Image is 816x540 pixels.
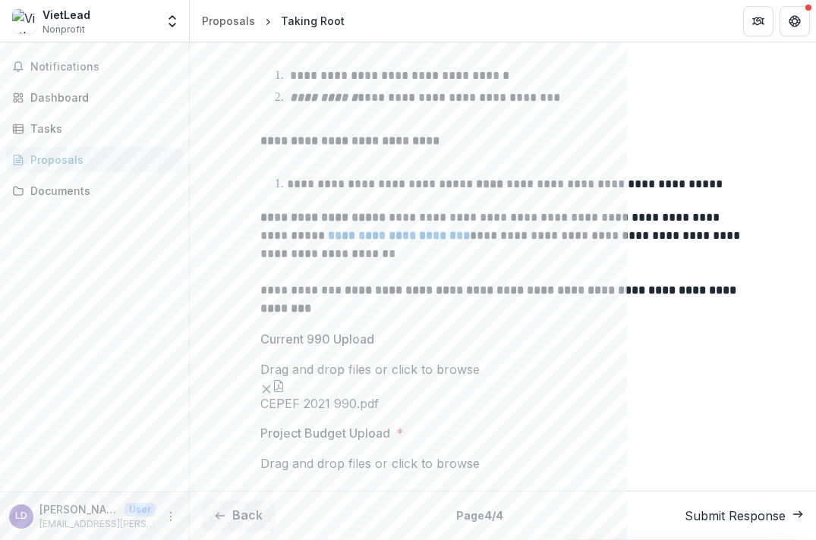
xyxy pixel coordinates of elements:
[30,121,171,137] div: Tasks
[162,507,180,526] button: More
[162,6,183,36] button: Open entity switcher
[12,9,36,33] img: VietLead
[6,178,183,203] a: Documents
[6,147,183,172] a: Proposals
[30,183,171,199] div: Documents
[15,511,27,521] div: Lan Dinh
[196,10,351,32] nav: breadcrumb
[260,424,390,442] p: Project Budget Upload
[392,362,480,377] span: click to browse
[456,507,503,523] p: Page 4 / 4
[260,378,273,397] button: Remove File
[6,116,183,141] a: Tasks
[196,10,261,32] a: Proposals
[685,507,804,525] button: Submit Response
[392,456,480,471] span: click to browse
[30,89,171,105] div: Dashboard
[43,7,90,23] div: VietLead
[260,330,374,348] p: Current 990 Upload
[6,55,183,79] button: Notifications
[39,517,156,531] p: [EMAIL_ADDRESS][PERSON_NAME][DOMAIN_NAME]
[260,360,480,378] p: Drag and drop files or
[43,23,85,36] span: Nonprofit
[39,501,118,517] p: [PERSON_NAME]
[6,85,183,110] a: Dashboard
[281,13,345,29] div: Taking Root
[30,152,171,168] div: Proposals
[202,501,275,531] button: Back
[30,61,177,74] span: Notifications
[780,6,810,36] button: Get Help
[202,13,255,29] div: Proposals
[260,454,480,472] p: Drag and drop files or
[124,503,156,516] p: User
[260,397,379,411] span: CEPEF 2021 990.pdf
[260,378,379,411] div: Remove FileCEPEF 2021 990.pdf
[743,6,773,36] button: Partners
